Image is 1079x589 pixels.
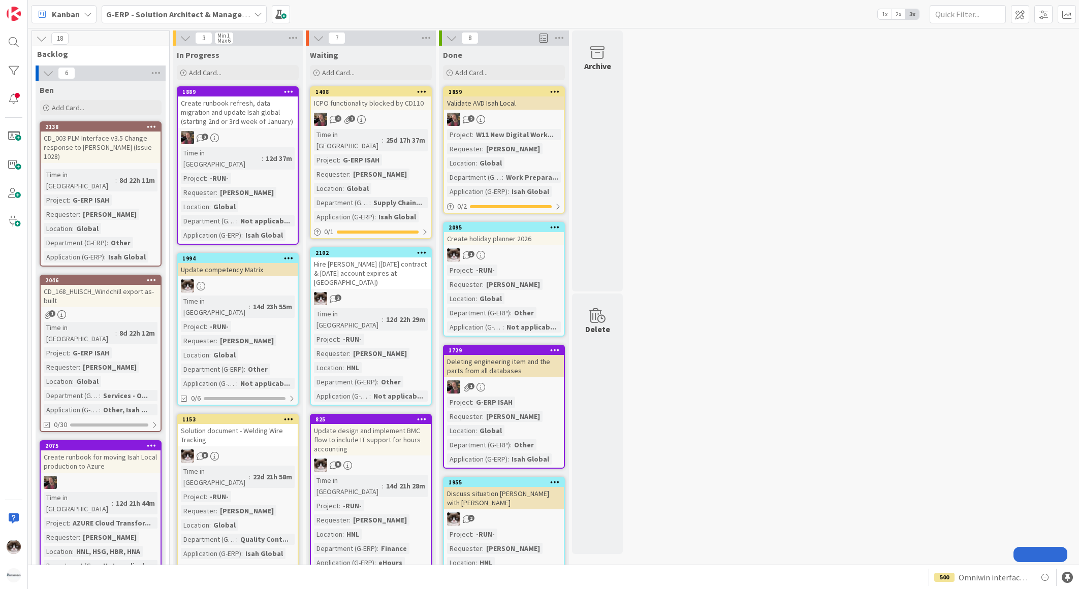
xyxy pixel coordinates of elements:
span: : [115,328,117,339]
div: Other [108,237,133,248]
div: G-ERP ISAH [70,347,112,358]
span: 0 / 1 [324,226,334,237]
span: : [475,157,477,169]
span: : [216,505,217,516]
span: 1 [49,310,55,317]
span: : [72,223,74,234]
div: Global [211,349,238,361]
span: : [382,135,384,146]
div: G-ERP ISAH [70,194,112,206]
div: 1729Deleting engineering item and the parts from all databases [444,346,564,377]
div: Kv [178,449,298,463]
span: : [339,334,340,345]
div: -RUN- [473,265,497,276]
span: : [79,362,80,373]
div: 2138 [41,122,161,132]
div: 2046 [41,276,161,285]
div: [PERSON_NAME] [217,505,276,516]
div: ICPO functionality blocked by CD110 [311,96,431,110]
span: : [382,480,384,492]
img: BF [447,380,460,394]
div: Location [447,293,475,304]
div: 0/1 [178,562,298,575]
img: Kv [181,279,194,292]
div: Department (G-ERP) [447,172,502,183]
div: Requester [447,143,482,154]
div: Location [314,362,342,373]
span: : [510,307,512,318]
div: Location [447,425,475,436]
span: : [104,251,106,263]
span: : [236,378,238,389]
div: Time in [GEOGRAPHIC_DATA] [44,322,115,344]
img: Visit kanbanzone.com [7,7,21,21]
span: : [99,404,101,415]
div: G-ERP ISAH [473,397,515,408]
div: 2046 [45,277,161,284]
div: 25d 17h 37m [384,135,428,146]
span: : [206,173,207,184]
span: : [209,201,211,212]
div: Application (G-ERP) [181,230,241,241]
div: Other [512,307,536,318]
img: Kv [181,449,194,463]
div: G-ERP ISAH [340,154,382,166]
div: Other [378,376,403,387]
span: 3 [195,32,212,44]
div: 1955Discuss situation [PERSON_NAME] with [PERSON_NAME] [444,478,564,509]
div: 2095 [444,223,564,232]
div: Other, Isah ... [101,404,150,415]
div: [PERSON_NAME] [484,411,543,422]
img: BF [181,131,194,144]
span: : [69,194,70,206]
div: Delete [585,323,610,335]
div: Project [314,500,339,511]
span: : [507,186,509,197]
div: [PERSON_NAME] [217,187,276,198]
div: 1408ICPO functionality blocked by CD110 [311,87,431,110]
span: : [374,211,376,222]
span: : [482,411,484,422]
div: 825 [315,416,431,423]
div: Requester [314,169,349,180]
div: 1729 [449,347,564,354]
div: 2138CD_003 PLM Interface v3.5 Change response to [PERSON_NAME] (Issue 1028) [41,122,161,163]
span: 8 [202,452,208,459]
div: -RUN- [340,500,364,511]
input: Quick Filter... [930,5,1006,23]
span: 3 [202,134,208,140]
div: 2075 [45,442,161,449]
div: Update competency Matrix [178,263,298,276]
div: BF [311,113,431,126]
div: 825Update design and implement BMC flow to include IT support for hours accounting [311,415,431,455]
div: Project [447,265,472,276]
div: Location [447,157,475,169]
div: Department (G-ERP) [447,439,510,450]
b: G-ERP - Solution Architect & Management [106,9,262,19]
div: Global [211,519,238,531]
div: Solution document - Welding Wire Tracking [178,424,298,446]
div: Project [314,334,339,345]
div: Application (G-ERP) [314,211,374,222]
div: Requester [447,279,482,290]
div: Time in [GEOGRAPHIC_DATA] [181,296,249,318]
div: Application (G-ERP) [44,251,104,263]
div: Kv [311,292,431,305]
div: 1859Validate AVD Isah Local [444,87,564,110]
div: Kv [444,248,564,261]
div: 12d 21h 44m [113,498,157,509]
span: : [99,390,101,401]
div: Not applicab... [238,378,293,389]
div: W11 New Digital Work... [473,129,556,140]
img: Kv [447,512,460,526]
span: : [339,500,340,511]
div: 22d 21h 58m [250,471,295,482]
div: Location [44,223,72,234]
div: Location [181,519,209,531]
div: -RUN- [207,321,231,332]
div: 14d 21h 28m [384,480,428,492]
span: : [342,183,344,194]
div: Global [344,183,371,194]
div: Services - O... [101,390,150,401]
div: Project [44,347,69,358]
